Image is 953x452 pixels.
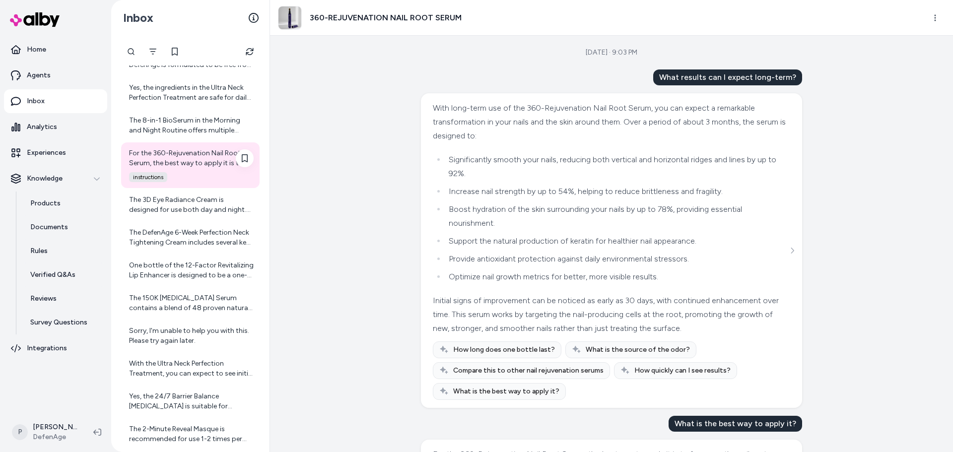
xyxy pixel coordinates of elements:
button: Filter [143,42,163,62]
span: Compare this to other nail rejuvenation serums [453,366,604,376]
a: For the 360-Rejuvenation Nail Root Serum, the best way to apply it is to focus on the nail root a... [121,142,260,188]
p: Experiences [27,148,66,158]
a: The 8-in-1 BioSerum in the Morning and Night Routine offers multiple benefits. It contains the hi... [121,110,260,141]
span: DefenAge [33,432,77,442]
p: Integrations [27,343,67,353]
a: Sorry, I'm unable to help you with this. Please try again later. [121,320,260,352]
a: Verified Q&As [20,263,107,287]
div: One bottle of the 12-Factor Revitalizing Lip Enhancer is designed to be a one-month supply. When ... [129,260,254,280]
button: See more [786,245,798,257]
div: With long-term use of the 360-Rejuvenation Nail Root Serum, you can expect a remarkable transform... [433,101,788,143]
p: Inbox [27,96,45,106]
div: What results can I expect long-term? [653,69,802,85]
li: Support the natural production of keratin for healthier nail appearance. [446,234,788,248]
span: What is the source of the odor? [586,345,690,355]
li: Increase nail strength by up to 54%, helping to reduce brittleness and fragility. [446,185,788,198]
p: Knowledge [27,174,63,184]
div: The 2-Minute Reveal Masque is recommended for use 1-2 times per week. Using it more frequently th... [129,424,254,444]
span: What is the best way to apply it? [453,387,559,396]
p: Analytics [27,122,57,132]
img: nail-serum-3.jpg [278,6,301,29]
p: Products [30,198,61,208]
a: Yes, the ingredients in the Ultra Neck Perfection Treatment are safe for daily use. The product i... [121,77,260,109]
a: Documents [20,215,107,239]
a: The 3D Eye Radiance Cream is designed for use both day and night. For best results, apply one pum... [121,189,260,221]
a: Integrations [4,336,107,360]
p: [PERSON_NAME] [33,422,77,432]
a: Survey Questions [20,311,107,334]
div: The 8-in-1 BioSerum in the Morning and Night Routine offers multiple benefits. It contains the hi... [129,116,254,135]
p: Verified Q&As [30,270,75,280]
a: With the Ultra Neck Perfection Treatment, you can expect to see initial results in as little as 1... [121,353,260,385]
button: P[PERSON_NAME]DefenAge [6,416,85,448]
p: Rules [30,246,48,256]
a: Inbox [4,89,107,113]
a: Experiences [4,141,107,165]
h2: Inbox [123,10,153,25]
h3: 360-REJUVENATION NAIL ROOT SERUM [310,12,462,24]
div: The 3D Eye Radiance Cream is designed for use both day and night. For best results, apply one pum... [129,195,254,215]
li: Boost hydration of the skin surrounding your nails by up to 78%, providing essential nourishment. [446,202,788,230]
span: instructions [129,172,167,182]
a: Products [20,192,107,215]
a: The 150K [MEDICAL_DATA] Serum contains a blend of 48 proven natural ingredients infused at their ... [121,287,260,319]
p: Reviews [30,294,57,304]
a: One bottle of the 12-Factor Revitalizing Lip Enhancer is designed to be a one-month supply. When ... [121,255,260,286]
span: P [12,424,28,440]
a: Agents [4,64,107,87]
img: alby Logo [10,12,60,27]
div: With the Ultra Neck Perfection Treatment, you can expect to see initial results in as little as 1... [129,359,254,379]
a: Home [4,38,107,62]
p: Home [27,45,46,55]
a: Reviews [20,287,107,311]
div: Sorry, I'm unable to help you with this. Please try again later. [129,326,254,346]
span: How long does one bottle last? [453,345,555,355]
a: The 2-Minute Reveal Masque is recommended for use 1-2 times per week. Using it more frequently th... [121,418,260,450]
div: For the 360-Rejuvenation Nail Root Serum, the best way to apply it is to focus on the nail root a... [129,148,254,168]
a: Analytics [4,115,107,139]
div: Yes, the ingredients in the Ultra Neck Perfection Treatment are safe for daily use. The product i... [129,83,254,103]
button: Refresh [240,42,260,62]
a: Yes, the 24/7 Barrier Balance [MEDICAL_DATA] is suitable for daytime use. It is designed to be ap... [121,386,260,417]
a: The DefenAge 6-Week Perfection Neck Tightening Cream includes several key ingredients designed to... [121,222,260,254]
div: The 150K [MEDICAL_DATA] Serum contains a blend of 48 proven natural ingredients infused at their ... [129,293,254,313]
div: Initial signs of improvement can be noticed as early as 30 days, with continued enhancement over ... [433,294,788,335]
a: Rules [20,239,107,263]
div: The DefenAge 6-Week Perfection Neck Tightening Cream includes several key ingredients designed to... [129,228,254,248]
p: Survey Questions [30,318,87,327]
div: Yes, the 24/7 Barrier Balance [MEDICAL_DATA] is suitable for daytime use. It is designed to be ap... [129,391,254,411]
p: Agents [27,70,51,80]
p: Documents [30,222,68,232]
button: Knowledge [4,167,107,191]
div: What is the best way to apply it? [669,416,802,432]
div: [DATE] · 9:03 PM [586,48,637,58]
span: How quickly can I see results? [634,366,731,376]
li: Optimize nail growth metrics for better, more visible results. [446,270,788,284]
li: Significantly smooth your nails, reducing both vertical and horizontal ridges and lines by up to ... [446,153,788,181]
li: Provide antioxidant protection against daily environmental stressors. [446,252,788,266]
